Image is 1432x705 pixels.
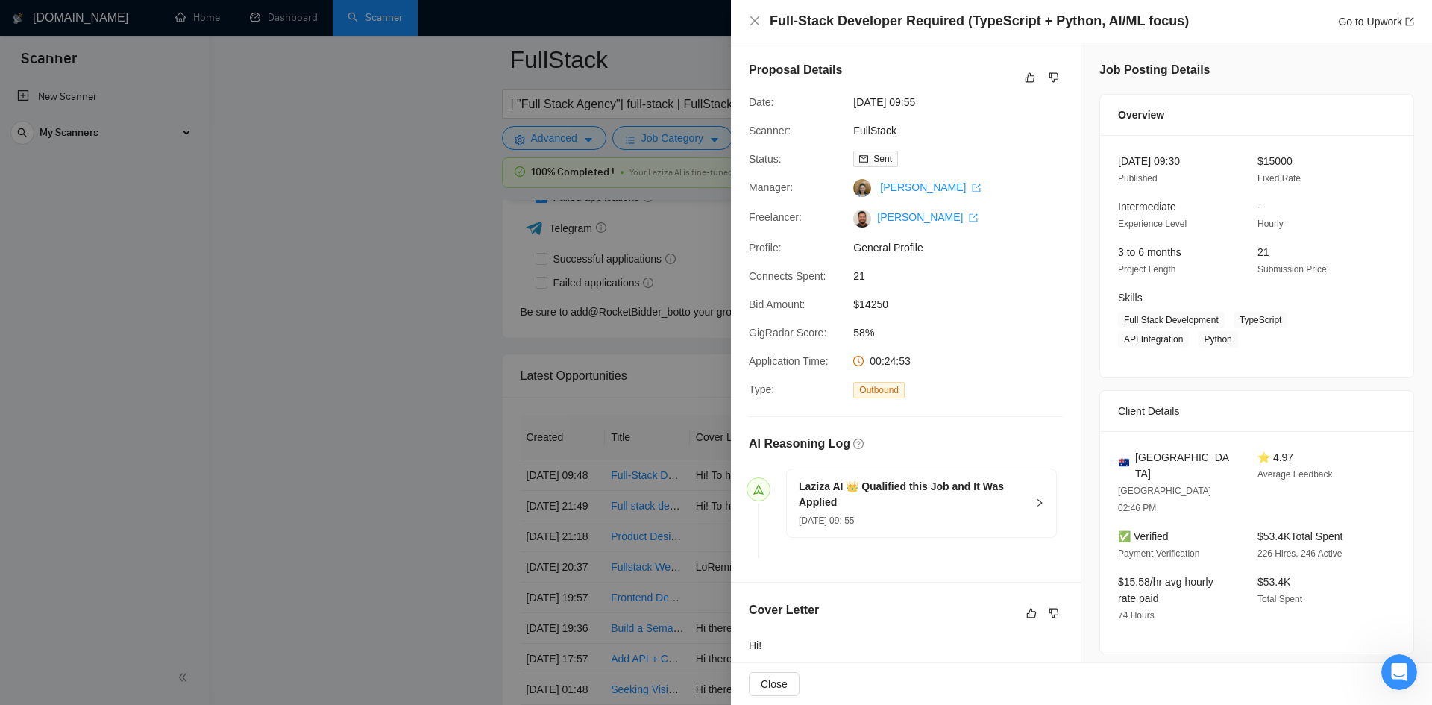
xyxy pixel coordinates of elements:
span: 00:24:53 [870,355,911,367]
span: FullStack [853,122,1077,139]
span: Outbound [853,382,905,398]
h4: Full-Stack Developer Required (TypeScript + Python, AI/ML focus) [770,12,1189,31]
span: mail [859,154,868,163]
iframe: Intercom live chat [1381,654,1417,690]
img: 🇦🇺 [1119,457,1129,468]
span: 226 Hires, 246 Active [1257,548,1342,559]
span: 58% [853,325,1077,341]
span: Bid Amount: [749,298,805,310]
span: Sent [873,154,892,164]
span: dislike [1049,72,1059,84]
span: Profile: [749,242,782,254]
span: question-circle [853,439,864,449]
h5: Laziza AI 👑 Qualified this Job and It Was Applied [799,479,1026,510]
a: [PERSON_NAME] export [880,181,981,193]
span: Type: [749,383,774,395]
a: Go to Upworkexport [1338,16,1414,28]
span: [DATE] 09:30 [1118,155,1180,167]
span: like [1026,607,1037,619]
h5: Proposal Details [749,61,842,79]
span: Application Time: [749,355,829,367]
span: Freelancer: [749,211,802,223]
span: Manager: [749,181,793,193]
span: export [972,184,981,192]
span: 21 [1257,246,1269,258]
span: export [1405,17,1414,26]
button: like [1021,69,1039,87]
span: [GEOGRAPHIC_DATA] [1135,449,1234,482]
span: Python [1198,331,1237,348]
span: [DATE] 09: 55 [799,516,854,526]
span: Published [1118,173,1158,184]
button: Close [749,672,800,696]
button: dislike [1045,604,1063,622]
span: $15000 [1257,155,1293,167]
span: Hourly [1257,219,1284,229]
span: dislike [1049,607,1059,619]
span: Intermediate [1118,201,1176,213]
span: ⭐ 4.97 [1257,451,1293,463]
div: Client Details [1118,391,1395,431]
button: dislike [1045,69,1063,87]
span: [GEOGRAPHIC_DATA] 02:46 PM [1118,486,1211,513]
span: Close [761,676,788,692]
span: Skills [1118,292,1143,304]
span: $53.4K Total Spent [1257,530,1342,542]
span: Fixed Rate [1257,173,1301,184]
h5: Cover Letter [749,601,819,619]
span: Total Spent [1257,594,1302,604]
span: Connects Spent: [749,270,826,282]
span: clock-circle [853,356,864,366]
span: $14250 [853,296,1077,313]
span: $53.4K [1257,576,1290,588]
a: [PERSON_NAME] export [877,211,978,223]
span: Full Stack Development [1118,312,1225,328]
span: 74 Hours [1118,610,1155,621]
span: - [1257,201,1261,213]
span: $15.58/hr avg hourly rate paid [1118,576,1213,604]
span: GigRadar Score: [749,327,826,339]
span: export [969,213,978,222]
span: close [749,15,761,27]
img: c1G6oFvQWOK_rGeOIegVZUbDQsuYj_xB4b-sGzW8-UrWMS8Fcgd0TEwtWxuU7AZ-gB [853,210,871,228]
span: Scanner: [749,125,791,137]
span: TypeScript [1234,312,1288,328]
span: like [1025,72,1035,84]
button: like [1023,604,1040,622]
span: right [1035,498,1044,507]
span: API Integration [1118,331,1189,348]
span: Project Length [1118,264,1175,275]
span: Average Feedback [1257,469,1333,480]
span: General Profile [853,239,1077,256]
h5: AI Reasoning Log [749,435,850,453]
span: Experience Level [1118,219,1187,229]
span: ✅ Verified [1118,530,1169,542]
span: Date: [749,96,773,108]
span: Status: [749,153,782,165]
span: Overview [1118,107,1164,123]
h5: Job Posting Details [1099,61,1210,79]
span: 21 [853,268,1077,284]
span: Payment Verification [1118,548,1199,559]
span: Submission Price [1257,264,1327,275]
span: [DATE] 09:55 [853,94,1077,110]
span: 3 to 6 months [1118,246,1181,258]
span: send [753,484,764,495]
button: Close [749,15,761,28]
